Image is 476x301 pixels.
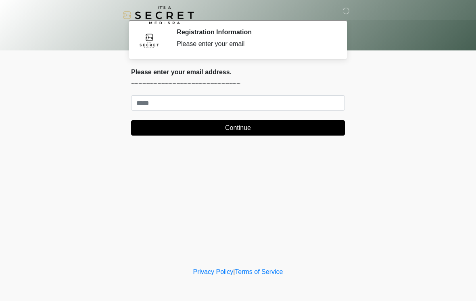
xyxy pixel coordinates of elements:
a: Terms of Service [235,268,283,275]
img: It's A Secret Med Spa Logo [123,6,194,24]
h2: Please enter your email address. [131,68,345,76]
a: Privacy Policy [193,268,234,275]
a: | [233,268,235,275]
div: Please enter your email [177,39,333,49]
h2: Registration Information [177,28,333,36]
button: Continue [131,120,345,136]
p: ~~~~~~~~~~~~~~~~~~~~~~~~~~~~~ [131,79,345,89]
img: Agent Avatar [137,28,161,52]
